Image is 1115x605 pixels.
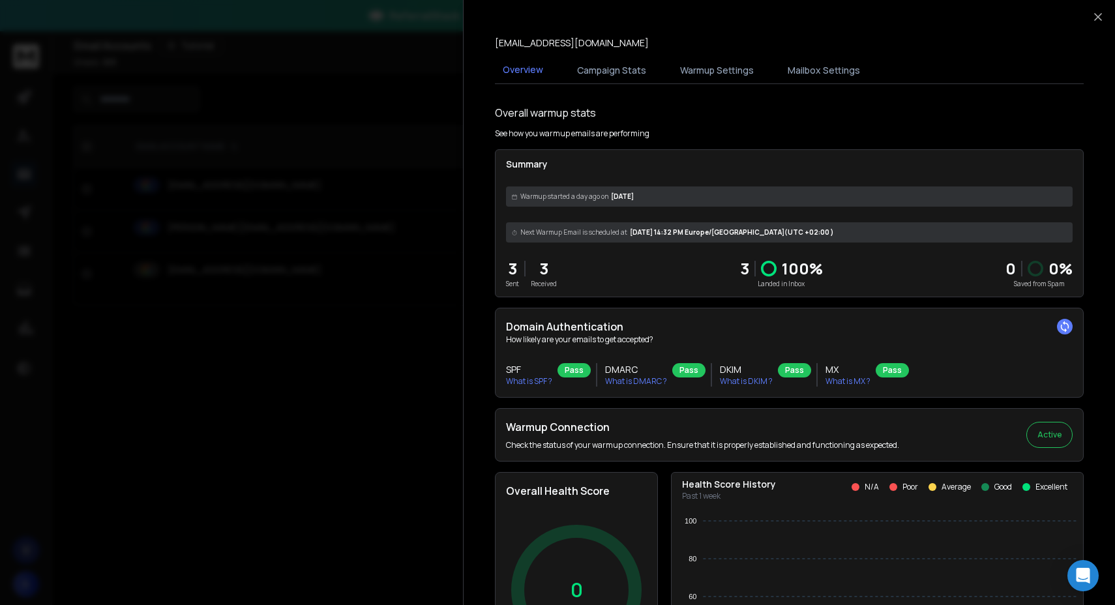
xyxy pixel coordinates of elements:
span: Warmup started a day ago on [520,192,608,201]
p: What is SPF ? [506,376,552,387]
div: [DATE] [506,186,1073,207]
tspan: 60 [689,593,696,600]
tspan: 80 [689,555,696,563]
p: Sent [506,279,519,289]
p: Received [531,279,557,289]
p: What is DKIM ? [720,376,773,387]
p: See how you warmup emails are performing [495,128,649,139]
h2: Domain Authentication [506,319,1073,334]
strong: 0 [1005,258,1016,279]
div: Open Intercom Messenger [1067,560,1099,591]
p: [EMAIL_ADDRESS][DOMAIN_NAME] [495,37,649,50]
h3: DMARC [605,363,667,376]
p: What is MX ? [825,376,870,387]
p: How likely are your emails to get accepted? [506,334,1073,345]
h3: SPF [506,363,552,376]
button: Warmup Settings [672,56,762,85]
p: 0 [571,578,583,602]
p: Past 1 week [682,491,776,501]
p: Saved from Spam [1005,279,1073,289]
button: Campaign Stats [569,56,654,85]
button: Mailbox Settings [780,56,868,85]
h1: Overall warmup stats [495,105,596,121]
p: Health Score History [682,478,776,491]
p: 3 [506,258,519,279]
p: Summary [506,158,1073,171]
button: Overview [495,55,551,85]
div: Pass [557,363,591,377]
p: N/A [865,482,879,492]
button: Active [1026,422,1073,448]
p: 0 % [1048,258,1073,279]
div: [DATE] 14:32 PM Europe/[GEOGRAPHIC_DATA] (UTC +02:00 ) [506,222,1073,243]
p: Good [994,482,1012,492]
h2: Overall Health Score [506,483,647,499]
p: 3 [740,258,749,279]
div: Pass [778,363,811,377]
h3: DKIM [720,363,773,376]
div: Pass [672,363,706,377]
p: 100 % [782,258,823,279]
h3: MX [825,363,870,376]
p: What is DMARC ? [605,376,667,387]
p: Average [942,482,971,492]
div: Pass [876,363,909,377]
span: Next Warmup Email is scheduled at [520,228,627,237]
p: Poor [902,482,918,492]
p: 3 [531,258,557,279]
p: Excellent [1035,482,1067,492]
p: Landed in Inbox [740,279,823,289]
p: Check the status of your warmup connection. Ensure that it is properly established and functionin... [506,440,899,450]
h2: Warmup Connection [506,419,899,435]
tspan: 100 [685,517,696,525]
